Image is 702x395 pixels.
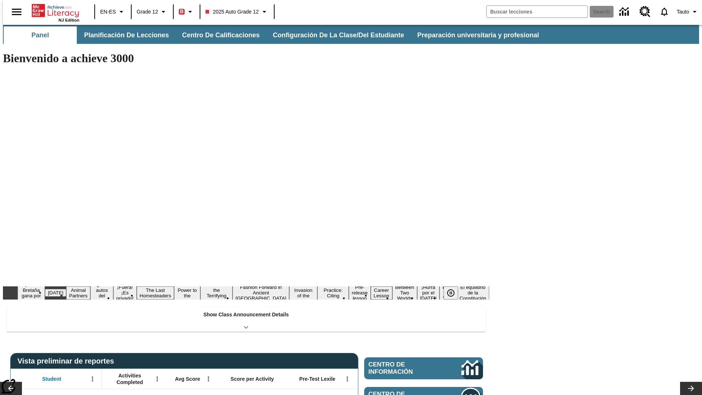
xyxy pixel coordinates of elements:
button: Class: 2025 Auto Grade 12, Selecciona una clase [203,5,271,18]
button: Slide 5 ¡Fuera! ¡Es privado! [113,283,136,302]
a: Centro de información [364,357,483,379]
button: Grado: Grade 12, Elige un grado [134,5,171,18]
button: Pausar [444,286,458,300]
span: Vista preliminar de reportes [18,357,118,365]
button: Perfil/Configuración [674,5,702,18]
button: Slide 6 The Last Homesteaders [137,286,174,300]
button: Slide 12 Pre-release lesson [349,283,371,302]
span: 2025 Auto Grade 12 [205,8,258,16]
div: Portada [32,3,79,22]
div: Pausar [444,286,465,300]
button: Slide 8 Attack of the Terrifying Tomatoes [200,281,233,305]
input: search field [487,6,588,18]
button: Slide 7 Solar Power to the People [174,281,200,305]
div: Subbarra de navegación [3,26,546,44]
div: Subbarra de navegación [3,25,699,44]
span: EN-ES [100,8,116,16]
span: Activities Completed [106,372,154,385]
button: Slide 11 Mixed Practice: Citing Evidence [317,281,349,305]
button: Slide 3 Animal Partners [66,286,90,300]
button: Boost El color de la clase es rojo. Cambiar el color de la clase. [176,5,197,18]
a: Centro de recursos, Se abrirá en una pestaña nueva. [635,2,655,22]
button: Abrir menú [152,373,163,384]
button: Slide 9 Fashion Forward in Ancient Rome [233,283,289,302]
button: Slide 17 El equilibrio de la Constitución [457,283,489,302]
button: Planificación de lecciones [78,26,175,44]
button: Slide 4 ¿Los autos del futuro? [90,281,113,305]
span: Tauto [677,8,689,16]
span: Avg Score [175,376,200,382]
button: Slide 14 Between Two Worlds [392,283,417,302]
h1: Bienvenido a achieve 3000 [3,52,489,65]
span: Centro de información [369,361,437,376]
button: Preparación universitaria y profesional [411,26,545,44]
div: Show Class Announcement Details [7,306,486,332]
p: Show Class Announcement Details [203,311,289,319]
button: Abrir el menú lateral [6,1,27,23]
button: Slide 15 ¡Hurra por el Día de la Constitución! [417,283,440,302]
button: Language: EN-ES, Selecciona un idioma [97,5,129,18]
button: Slide 16 Point of View [439,283,456,302]
a: Centro de información [615,2,635,22]
button: Abrir menú [87,373,98,384]
button: Configuración de la clase/del estudiante [267,26,410,44]
span: Pre-Test Lexile [299,376,336,382]
button: Slide 2 Día del Trabajo [45,289,66,297]
button: Panel [4,26,77,44]
a: Portada [32,3,79,18]
button: Abrir menú [342,373,353,384]
a: Notificaciones [655,2,674,21]
button: Slide 1 ¡Gran Bretaña gana por fin! [18,281,45,305]
span: NJ Edition [58,18,79,22]
span: Student [42,376,61,382]
span: Score per Activity [231,376,274,382]
button: Slide 10 The Invasion of the Free CD [289,281,317,305]
button: Slide 13 Career Lesson [371,286,392,300]
button: Abrir menú [203,373,214,384]
span: B [180,7,184,16]
button: Carrusel de lecciones, seguir [680,382,702,395]
button: Centro de calificaciones [176,26,265,44]
span: Grade 12 [137,8,158,16]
